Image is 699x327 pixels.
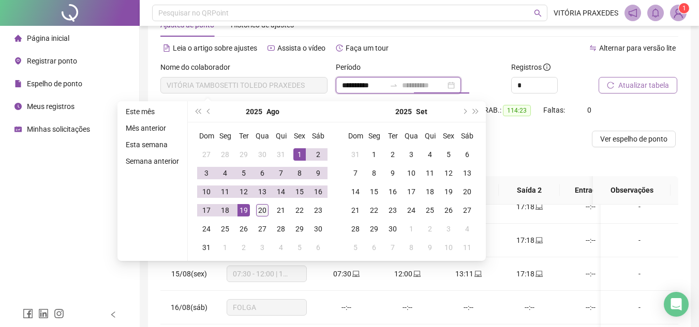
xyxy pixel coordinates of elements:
[275,167,287,179] div: 7
[253,127,272,145] th: Qua
[233,300,301,315] span: FOLGA
[272,201,290,220] td: 2025-08-21
[234,201,253,220] td: 2025-08-19
[293,204,306,216] div: 22
[253,182,272,201] td: 2025-08-13
[609,201,670,212] div: -
[272,238,290,257] td: 2025-09-04
[14,80,22,87] span: file
[216,238,234,257] td: 2025-09-01
[293,167,306,179] div: 8
[336,44,343,52] span: history
[365,220,383,238] td: 2025-09-29
[471,104,543,116] div: H. TRAB.:
[439,182,458,201] td: 2025-09-19
[346,182,365,201] td: 2025-09-14
[275,241,287,254] div: 4
[219,223,231,235] div: 25
[421,145,439,164] td: 2025-09-04
[253,238,272,257] td: 2025-09-03
[171,303,207,312] span: 16/08(sáb)
[609,268,670,279] div: -
[219,241,231,254] div: 1
[383,238,402,257] td: 2025-10-07
[568,268,613,279] div: --:--
[237,241,250,254] div: 2
[200,241,213,254] div: 31
[503,105,531,116] span: 114:23
[386,204,399,216] div: 23
[293,185,306,198] div: 15
[365,164,383,182] td: 2025-09-08
[607,82,614,89] span: reload
[23,308,33,319] span: facebook
[439,220,458,238] td: 2025-10-03
[14,126,22,133] span: schedule
[439,164,458,182] td: 2025-09-12
[122,138,183,151] li: Esta semana
[439,145,458,164] td: 2025-09-05
[216,182,234,201] td: 2025-08-11
[458,145,477,164] td: 2025-09-06
[609,302,670,313] div: -
[309,182,328,201] td: 2025-08-16
[405,223,418,235] div: 1
[534,270,543,277] span: laptop
[386,185,399,198] div: 16
[272,182,290,201] td: 2025-08-14
[272,220,290,238] td: 2025-08-28
[507,235,552,246] div: 17:18
[679,3,689,13] sup: Atualize o seu contato no menu Meus Dados
[458,127,477,145] th: Sáb
[160,61,237,73] label: Nome do colaborador
[272,127,290,145] th: Qui
[256,167,269,179] div: 6
[534,237,543,244] span: laptop
[365,145,383,164] td: 2025-09-01
[216,220,234,238] td: 2025-08-25
[368,241,380,254] div: 6
[442,148,455,161] div: 5
[609,235,670,246] div: -
[390,81,398,89] span: swap-right
[14,103,22,110] span: clock-circle
[461,223,473,235] div: 4
[203,101,215,122] button: prev-year
[14,35,22,42] span: home
[293,148,306,161] div: 1
[253,220,272,238] td: 2025-08-27
[237,204,250,216] div: 19
[336,61,367,73] label: Período
[234,145,253,164] td: 2025-07-29
[386,167,399,179] div: 9
[365,238,383,257] td: 2025-10-06
[216,127,234,145] th: Seg
[365,201,383,220] td: 2025-09-22
[386,223,399,235] div: 30
[309,238,328,257] td: 2025-09-06
[664,292,689,317] div: Open Intercom Messenger
[167,77,321,93] span: VITÓRIA TAMBOSETTI TOLEDO PRAXEDES
[312,167,324,179] div: 9
[412,270,421,277] span: laptop
[365,127,383,145] th: Seg
[346,164,365,182] td: 2025-09-07
[234,182,253,201] td: 2025-08-12
[589,44,597,52] span: swap
[122,155,183,167] li: Semana anterior
[458,164,477,182] td: 2025-09-13
[197,182,216,201] td: 2025-08-10
[256,241,269,254] div: 3
[383,145,402,164] td: 2025-09-02
[290,127,309,145] th: Sex
[461,185,473,198] div: 20
[312,204,324,216] div: 23
[290,220,309,238] td: 2025-08-29
[309,201,328,220] td: 2025-08-23
[14,57,22,65] span: environment
[405,185,418,198] div: 17
[197,127,216,145] th: Dom
[27,102,75,111] span: Meus registros
[275,185,287,198] div: 14
[421,182,439,201] td: 2025-09-18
